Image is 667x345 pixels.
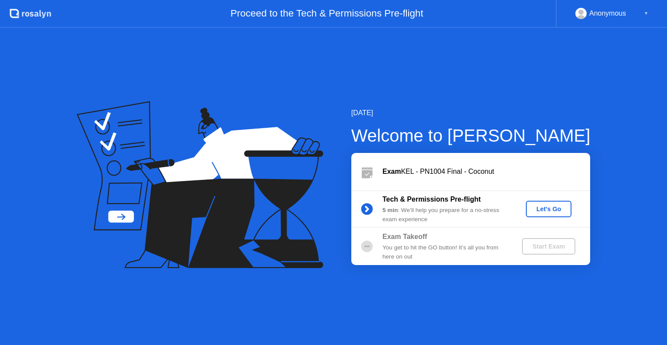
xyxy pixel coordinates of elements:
b: Exam [383,168,401,175]
div: You get to hit the GO button! It’s all you from here on out [383,243,508,261]
div: KEL - PN1004 Final - Coconut [383,166,590,177]
b: 5 min [383,207,398,213]
div: Start Exam [525,243,572,250]
div: : We’ll help you prepare for a no-stress exam experience [383,206,508,224]
b: Exam Takeoff [383,233,427,240]
button: Start Exam [522,238,575,255]
b: Tech & Permissions Pre-flight [383,196,481,203]
button: Let's Go [526,201,571,217]
div: Anonymous [589,8,626,19]
div: Let's Go [529,206,568,212]
div: Welcome to [PERSON_NAME] [351,123,591,149]
div: [DATE] [351,108,591,118]
div: ▼ [644,8,648,19]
